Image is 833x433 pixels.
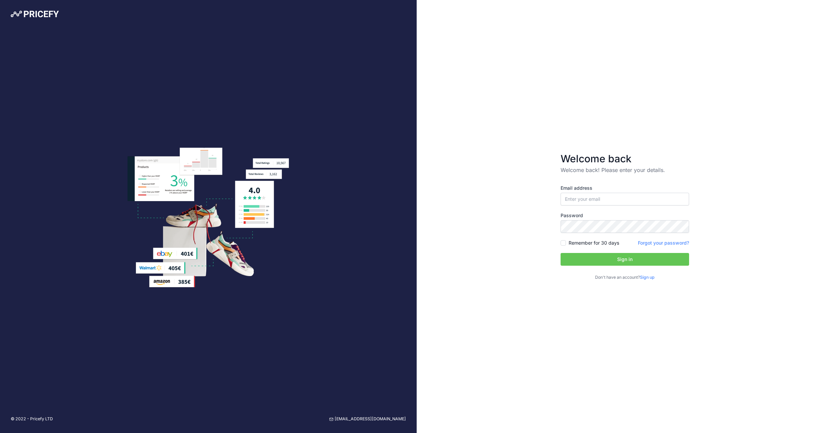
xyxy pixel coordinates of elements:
[561,185,689,191] label: Email address
[11,11,59,17] img: Pricefy
[561,153,689,165] h3: Welcome back
[640,275,655,280] a: Sign up
[561,193,689,205] input: Enter your email
[561,253,689,266] button: Sign in
[561,212,689,219] label: Password
[638,240,689,246] a: Forgot your password?
[561,166,689,174] p: Welcome back! Please enter your details.
[561,274,689,281] p: Don't have an account?
[11,416,53,422] p: © 2022 - Pricefy LTD
[569,240,619,246] label: Remember for 30 days
[329,416,406,422] a: [EMAIL_ADDRESS][DOMAIN_NAME]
